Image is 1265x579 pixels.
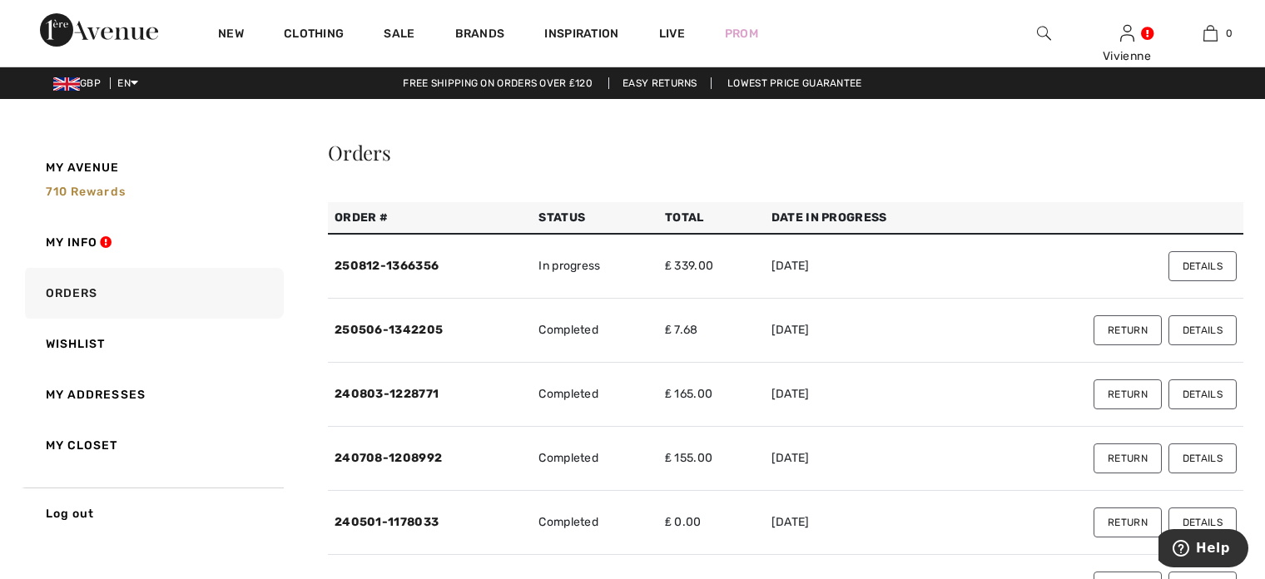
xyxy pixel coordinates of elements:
[658,234,765,299] td: ₤ 339.00
[22,369,284,420] a: My Addresses
[658,202,765,234] th: Total
[1094,315,1162,345] button: Return
[1086,47,1168,65] div: Vivienne
[1037,23,1051,43] img: search the website
[455,27,505,44] a: Brands
[1094,443,1162,473] button: Return
[335,323,443,337] a: 250506-1342205
[714,77,876,89] a: Lowest Price Guarantee
[658,363,765,427] td: ₤ 165.00
[335,515,439,529] a: 240501-1178033
[658,427,765,491] td: ₤ 155.00
[328,202,532,234] th: Order #
[1168,443,1237,473] button: Details
[608,77,712,89] a: Easy Returns
[53,77,107,89] span: GBP
[1168,379,1237,409] button: Details
[117,77,138,89] span: EN
[218,27,244,44] a: New
[1226,26,1233,41] span: 0
[532,363,658,427] td: Completed
[328,142,1243,162] div: Orders
[335,259,439,273] a: 250812-1366356
[1169,23,1251,43] a: 0
[22,319,284,369] a: Wishlist
[384,27,414,44] a: Sale
[1120,23,1134,43] img: My Info
[765,234,981,299] td: [DATE]
[1120,25,1134,41] a: Sign In
[532,491,658,555] td: Completed
[22,268,284,319] a: Orders
[765,427,981,491] td: [DATE]
[22,487,284,539] a: Log out
[532,427,658,491] td: Completed
[1094,379,1162,409] button: Return
[53,77,80,91] img: UK Pound
[765,299,981,363] td: [DATE]
[22,217,284,268] a: My Info
[284,27,344,44] a: Clothing
[532,202,658,234] th: Status
[532,299,658,363] td: Completed
[46,185,126,199] span: 710 rewards
[658,299,765,363] td: ₤ 7.68
[1168,315,1237,345] button: Details
[658,491,765,555] td: ₤ 0.00
[765,202,981,234] th: Date in Progress
[1158,529,1248,571] iframe: Opens a widget where you can find more information
[725,25,758,42] a: Prom
[765,363,981,427] td: [DATE]
[765,491,981,555] td: [DATE]
[659,25,685,42] a: Live
[1203,23,1218,43] img: My Bag
[532,234,658,299] td: In progress
[22,420,284,471] a: My Closet
[46,159,120,176] span: My Avenue
[1168,251,1237,281] button: Details
[335,451,442,465] a: 240708-1208992
[389,77,606,89] a: Free shipping on orders over ₤120
[40,13,158,47] img: 1ère Avenue
[544,27,618,44] span: Inspiration
[335,387,439,401] a: 240803-1228771
[1168,507,1237,537] button: Details
[1094,507,1162,537] button: Return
